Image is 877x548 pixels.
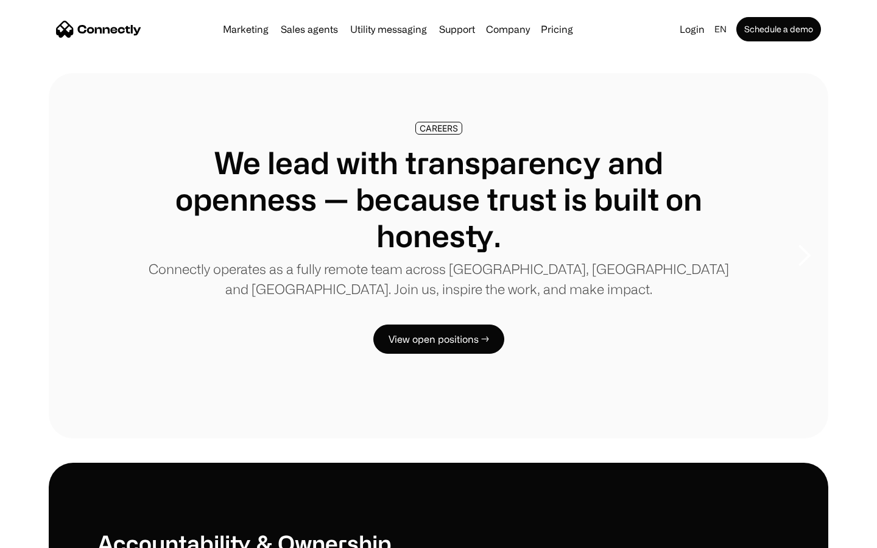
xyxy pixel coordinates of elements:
div: carousel [49,73,828,438]
a: Pricing [536,24,578,34]
aside: Language selected: English [12,525,73,544]
a: Utility messaging [345,24,432,34]
p: Connectly operates as a fully remote team across [GEOGRAPHIC_DATA], [GEOGRAPHIC_DATA] and [GEOGRA... [146,259,731,299]
a: View open positions → [373,325,504,354]
a: Support [434,24,480,34]
div: CAREERS [420,124,458,133]
a: Schedule a demo [736,17,821,41]
a: home [56,20,141,38]
div: next slide [780,195,828,317]
div: Company [486,21,530,38]
a: Login [675,21,710,38]
a: Marketing [218,24,273,34]
div: 1 of 8 [49,73,828,438]
ul: Language list [24,527,73,544]
a: Sales agents [276,24,343,34]
div: Company [482,21,534,38]
h1: We lead with transparency and openness — because trust is built on honesty. [146,144,731,254]
div: en [714,21,727,38]
div: en [710,21,734,38]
